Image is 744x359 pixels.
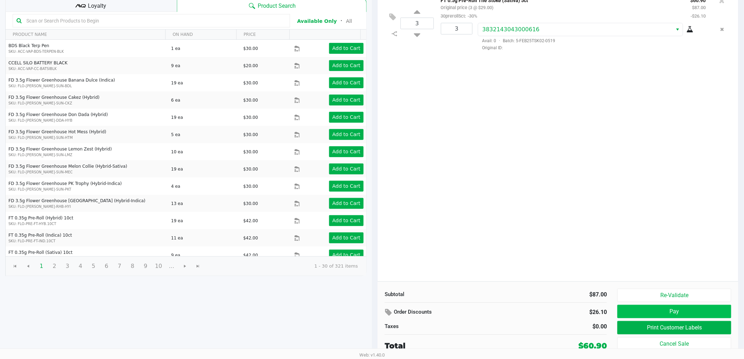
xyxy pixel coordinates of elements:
span: $30.00 [243,46,258,51]
button: Add to Cart [329,129,364,140]
div: $0.00 [501,322,607,331]
app-button-loader: Add to Cart [332,252,360,258]
td: 19 ea [168,109,240,126]
span: Page 11 [165,259,178,273]
td: 4 ea [168,178,240,195]
td: FT 0.35g Pre-Roll (Indica) 10ct [6,229,168,246]
button: Add to Cart [329,77,364,88]
app-button-loader: Add to Cart [332,183,360,189]
span: Product Search [258,2,296,10]
small: -$26.10 [691,13,706,19]
td: FD 3.5g Flower Greenhouse Don Dada (Hybrid) [6,109,168,126]
td: 5 ea [168,126,240,143]
td: 19 ea [168,74,240,91]
span: $42.00 [243,236,258,241]
span: Go to the last page [191,259,205,273]
small: 30preroll5ct: [441,13,477,19]
td: FD 3.5g Flower Greenhouse Cakez (Hybrid) [6,91,168,109]
span: Go to the next page [182,263,188,269]
app-button-loader: Add to Cart [332,218,360,223]
th: PRICE [236,30,289,40]
p: SKU: FLO-[PERSON_NAME]-RHB-HYI [8,204,165,209]
button: Add to Cart [329,164,364,174]
small: $87.00 [692,5,706,10]
small: Original price (3 @ $29.00) [441,5,494,10]
span: ᛫ [337,18,346,24]
span: Avail: 0 Batch: 5-FEB25TSK02-0519 [478,38,556,43]
button: Add to Cart [329,146,364,157]
th: PRODUCT NAME [6,30,165,40]
td: FD 3.5g Flower Greenhouse Lemon Zest (Hybrid) [6,143,168,160]
span: Go to the previous page [21,259,35,273]
button: Print Customer Labels [617,321,731,334]
span: Go to the last page [195,263,201,269]
span: · [496,38,503,43]
span: $30.00 [243,167,258,172]
span: $30.00 [243,184,258,189]
span: Page 3 [61,259,74,273]
span: $30.00 [243,81,258,85]
p: SKU: FLO-[PERSON_NAME]-SUN-CKZ [8,101,165,106]
div: Subtotal [385,290,490,299]
app-button-loader: Add to Cart [332,97,360,103]
span: Original ID: [478,45,706,51]
td: BDS Black Terp Pen [6,40,168,57]
app-button-loader: Add to Cart [332,80,360,85]
span: -30% [466,13,477,19]
td: FD 3.5g Flower Greenhouse Hot Mess (Hybrid) [6,126,168,143]
span: Page 4 [74,259,87,273]
td: FD 3.5g Flower Greenhouse PK Trophy (Hybrid-Indica) [6,178,168,195]
span: $30.00 [243,201,258,206]
button: Select [673,23,683,36]
p: SKU: ACC-VAP-BDS-TERPEN-BLK [8,49,165,54]
div: $60.90 [578,340,607,352]
span: $30.00 [243,132,258,137]
td: 19 ea [168,212,240,229]
td: FD 3.5g Flower Greenhouse Melon Collie (Hybrid-Sativa) [6,160,168,178]
button: Re-Validate [617,289,731,302]
app-button-loader: Add to Cart [332,235,360,241]
td: FT 0.35g Pre-Roll (Hybrid) 10ct [6,212,168,229]
p: SKU: FLO-[PERSON_NAME]-DDA-HYB [8,118,165,123]
td: 11 ea [168,229,240,246]
app-button-loader: Add to Cart [332,200,360,206]
td: 1 ea [168,40,240,57]
p: SKU: ACC-VAP-CC-BATSIBLK [8,66,165,71]
span: Page 7 [113,259,126,273]
span: Loyalty [88,2,107,10]
p: SKU: FLO-[PERSON_NAME]-SUN-LMZ [8,152,165,158]
button: All [346,18,352,25]
span: $42.00 [243,218,258,223]
button: Add to Cart [329,60,364,71]
span: Page 1 [35,259,48,273]
span: Go to the next page [178,259,192,273]
span: Go to the first page [8,259,22,273]
p: SKU: FLO-PRE-FT-IND.10CT [8,238,165,244]
button: Add to Cart [329,250,364,261]
td: 10 ea [168,143,240,160]
app-button-loader: Add to Cart [332,166,360,172]
span: Go to the previous page [25,263,31,269]
inline-svg: Split item qty to new line [388,29,400,38]
td: FT 0.35g Pre-Roll (Sativa) 10ct [6,246,168,264]
button: Add to Cart [329,95,364,105]
button: Add to Cart [329,181,364,192]
td: 9 ea [168,57,240,74]
td: 6 ea [168,91,240,109]
div: Data table [6,30,366,256]
span: Page 9 [139,259,152,273]
div: Total [385,340,526,352]
span: Page 8 [126,259,139,273]
button: Add to Cart [329,43,364,54]
button: Add to Cart [329,215,364,226]
span: Page 6 [100,259,113,273]
span: $30.00 [243,115,258,120]
button: Cancel Sale [617,337,731,351]
p: SKU: FLO-[PERSON_NAME]-SUN-BDL [8,83,165,89]
p: SKU: FLO-PRE-FT-SAT.10CT [8,256,165,261]
span: Go to the first page [12,263,18,269]
p: SKU: FLO-PRE-FT-HYB.10CT [8,221,165,226]
app-button-loader: Add to Cart [332,132,360,137]
td: 13 ea [168,195,240,212]
td: 19 ea [168,160,240,178]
